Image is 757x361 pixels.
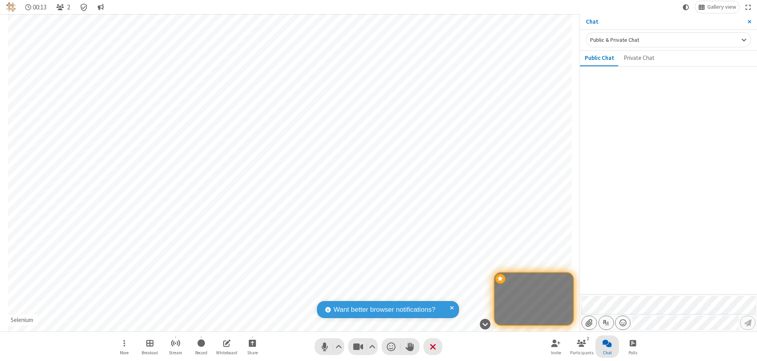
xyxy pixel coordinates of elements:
[590,36,639,43] span: Public & Private Chat
[740,316,755,330] button: Send message
[570,350,593,355] span: Participants
[334,305,435,315] span: Want better browser notifications?
[401,338,420,355] button: Raise hand
[138,335,162,358] button: Manage Breakout Rooms
[742,1,754,13] button: Fullscreen
[544,335,568,358] button: Invite participants (⌘+Shift+I)
[164,335,187,358] button: Start streaming
[189,335,213,358] button: Start recording
[315,338,344,355] button: Mute (⌘+Shift+A)
[619,51,659,66] button: Private Chat
[169,350,182,355] span: Stream
[112,335,136,358] button: Open menu
[423,338,442,355] button: End or leave meeting
[334,338,344,355] button: Audio settings
[120,350,129,355] span: More
[603,350,612,355] span: Chat
[595,335,619,358] button: Close chat
[742,14,757,29] button: Close sidebar
[580,51,619,66] button: Public Chat
[707,4,736,10] span: Gallery view
[621,335,645,358] button: Open poll
[94,1,107,13] button: Conversation
[382,338,401,355] button: Send a reaction
[615,316,630,330] button: Open menu
[241,335,264,358] button: Start sharing
[215,335,239,358] button: Open shared whiteboard
[67,4,70,11] span: 2
[195,350,207,355] span: Record
[680,1,692,13] button: Using system theme
[6,2,16,12] img: QA Selenium DO NOT DELETE OR CHANGE
[585,335,591,342] div: 2
[22,1,50,13] div: Timer
[477,314,493,333] button: Hide
[53,1,73,13] button: Open participant list
[247,350,258,355] span: Share
[586,17,742,26] p: Chat
[628,350,637,355] span: Polls
[142,350,158,355] span: Breakout
[695,1,739,13] button: Change layout
[33,4,47,11] span: 00:13
[348,338,378,355] button: Stop video (⌘+Shift+V)
[570,335,593,358] button: Open participant list
[8,316,36,325] div: Selenium
[551,350,561,355] span: Invite
[216,350,237,355] span: Whiteboard
[599,316,614,330] button: Show formatting
[76,1,91,13] div: Meeting details Encryption enabled
[367,338,378,355] button: Video setting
